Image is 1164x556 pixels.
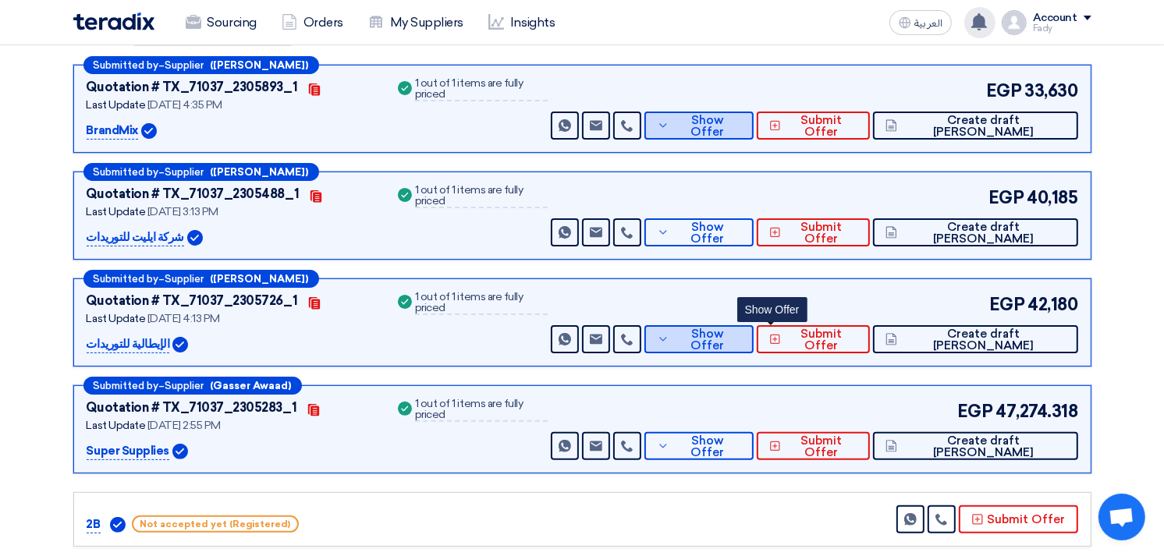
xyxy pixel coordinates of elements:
button: Show Offer [644,432,754,460]
span: [DATE] 3:13 PM [147,205,218,218]
a: Orders [269,5,356,40]
span: Submitted by [94,60,159,70]
img: Teradix logo [73,12,154,30]
button: Submit Offer [757,432,870,460]
div: 1 out of 1 items are fully priced [415,185,548,208]
button: Submit Offer [757,112,870,140]
p: 2B [87,515,101,534]
img: Verified Account [141,123,157,139]
span: Last Update [87,205,146,218]
span: Last Update [87,419,146,432]
span: Last Update [87,312,146,325]
span: EGP [988,185,1024,211]
button: Create draft [PERSON_NAME] [873,112,1077,140]
p: BrandMix [87,122,138,140]
span: Submitted by [94,274,159,284]
img: profile_test.png [1002,10,1027,35]
div: – [83,377,302,395]
div: Quotation # TX_71037_2305726_1 [87,292,298,310]
div: Quotation # TX_71037_2305488_1 [87,185,300,204]
span: Last Update [87,98,146,112]
span: Submit Offer [785,435,857,459]
button: Submit Offer [959,505,1078,533]
a: Open chat [1098,494,1145,540]
button: Submit Offer [757,218,870,246]
b: ([PERSON_NAME]) [211,167,309,177]
span: العربية [914,18,942,29]
span: Supplier [165,60,204,70]
span: [DATE] 2:55 PM [147,419,221,432]
img: Verified Account [187,230,203,246]
span: Submitted by [94,381,159,391]
span: 42,180 [1027,292,1077,317]
span: Create draft [PERSON_NAME] [901,221,1065,245]
a: Sourcing [173,5,269,40]
span: Show Offer [673,115,741,138]
button: العربية [889,10,952,35]
span: Submit Offer [785,115,857,138]
button: Create draft [PERSON_NAME] [873,325,1077,353]
img: Verified Account [110,517,126,533]
span: EGP [989,292,1025,317]
button: Show Offer [644,112,754,140]
img: Verified Account [172,337,188,352]
div: Show Offer [737,297,807,322]
span: Not accepted yet (Registered) [132,515,299,533]
span: Submit Offer [785,328,857,352]
div: 1 out of 1 items are fully priced [415,292,548,315]
div: – [83,163,319,181]
span: 40,185 [1027,185,1077,211]
div: – [83,56,319,74]
span: [DATE] 4:13 PM [147,312,220,325]
p: شركة ايليت للتوريدات [87,228,184,247]
button: Create draft [PERSON_NAME] [873,218,1077,246]
span: Supplier [165,381,204,391]
img: Verified Account [172,444,188,459]
div: 1 out of 1 items are fully priced [415,78,548,101]
div: Account [1033,12,1077,25]
button: Submit Offer [757,325,870,353]
b: ([PERSON_NAME]) [211,274,309,284]
div: Fady [1033,24,1091,33]
p: الإيطالية للتوريدات [87,335,170,354]
div: 1 out of 1 items are fully priced [415,398,548,422]
button: Show Offer [644,218,754,246]
span: Submit Offer [785,221,857,245]
b: ([PERSON_NAME]) [211,60,309,70]
a: Insights [476,5,567,40]
span: Create draft [PERSON_NAME] [901,435,1065,459]
b: (Gasser Awaad) [211,381,292,391]
span: Supplier [165,274,204,284]
span: Show Offer [673,221,741,245]
button: Create draft [PERSON_NAME] [873,432,1077,460]
div: – [83,270,319,288]
span: [DATE] 4:35 PM [147,98,222,112]
span: 47,274.318 [995,398,1077,424]
span: EGP [957,398,993,424]
div: Quotation # TX_71037_2305283_1 [87,398,297,417]
span: EGP [986,78,1022,104]
span: Submitted by [94,167,159,177]
span: Show Offer [673,328,741,352]
span: Create draft [PERSON_NAME] [901,115,1065,138]
span: Supplier [165,167,204,177]
button: Show Offer [644,325,754,353]
span: Create draft [PERSON_NAME] [901,328,1065,352]
span: 33,630 [1024,78,1077,104]
span: Show Offer [673,435,741,459]
a: My Suppliers [356,5,476,40]
p: Super Supplies [87,442,169,461]
div: Quotation # TX_71037_2305893_1 [87,78,298,97]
